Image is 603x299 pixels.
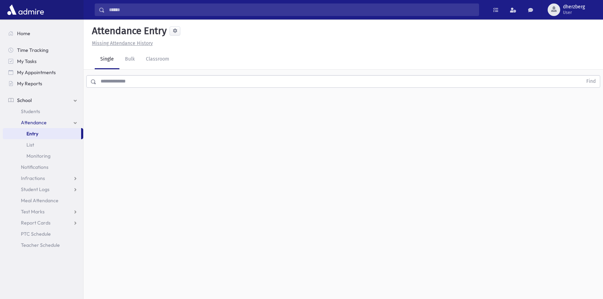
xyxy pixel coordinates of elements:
a: Students [3,106,83,117]
a: Attendance [3,117,83,128]
a: PTC Schedule [3,228,83,239]
span: Student Logs [21,186,49,192]
a: Report Cards [3,217,83,228]
a: Missing Attendance History [89,40,153,46]
span: My Reports [17,80,42,87]
a: Home [3,28,83,39]
a: Bulk [119,50,140,69]
a: My Tasks [3,56,83,67]
a: Time Tracking [3,45,83,56]
img: AdmirePro [6,3,46,17]
a: Teacher Schedule [3,239,83,251]
a: School [3,95,83,106]
a: Meal Attendance [3,195,83,206]
a: Notifications [3,162,83,173]
span: My Tasks [17,58,37,64]
span: User [563,10,585,15]
a: Classroom [140,50,175,69]
span: Monitoring [26,153,50,159]
span: School [17,97,32,103]
a: Infractions [3,173,83,184]
u: Missing Attendance History [92,40,153,46]
a: My Reports [3,78,83,89]
button: Find [582,76,600,87]
h5: Attendance Entry [89,25,167,37]
span: Time Tracking [17,47,48,53]
span: Students [21,108,40,115]
a: Monitoring [3,150,83,162]
span: Report Cards [21,220,50,226]
span: Test Marks [21,208,45,215]
input: Search [105,3,479,16]
span: Infractions [21,175,45,181]
a: Student Logs [3,184,83,195]
a: My Appointments [3,67,83,78]
span: Meal Attendance [21,197,58,204]
a: Entry [3,128,81,139]
span: Notifications [21,164,48,170]
span: List [26,142,34,148]
span: dherzberg [563,4,585,10]
a: Test Marks [3,206,83,217]
span: My Appointments [17,69,56,76]
a: List [3,139,83,150]
a: Single [95,50,119,69]
span: Home [17,30,30,37]
span: PTC Schedule [21,231,51,237]
span: Teacher Schedule [21,242,60,248]
span: Entry [26,131,38,137]
span: Attendance [21,119,47,126]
